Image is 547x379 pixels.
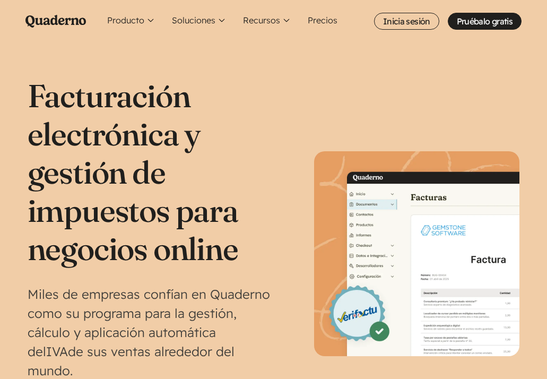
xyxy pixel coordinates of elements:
img: Interfaz de Quaderno mostrando la página Factura con el distintivo Verifactu [314,151,519,357]
a: Inicia sesión [374,13,439,30]
h1: Facturación electrónica y gestión de impuestos para negocios online [28,76,274,268]
abbr: Impuesto sobre el Valor Añadido [46,343,68,359]
a: Pruébalo gratis [448,13,522,30]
